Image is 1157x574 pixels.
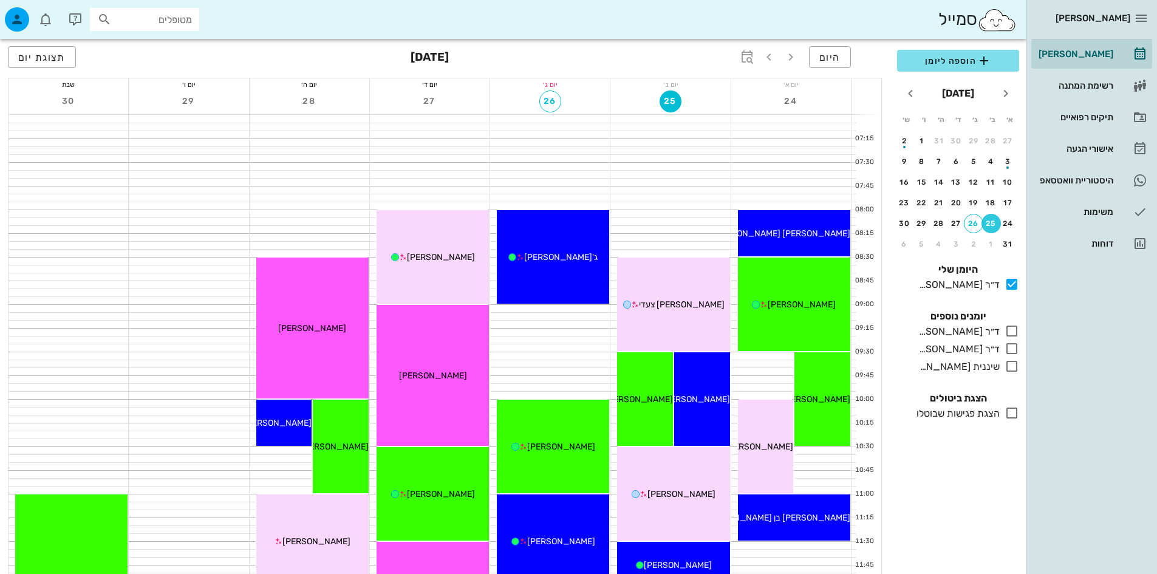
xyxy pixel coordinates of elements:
[895,173,914,192] button: 16
[852,157,876,168] div: 07:30
[998,157,1018,166] div: 3
[895,234,914,254] button: 6
[852,252,876,262] div: 08:30
[895,219,914,228] div: 30
[780,96,802,106] span: 24
[998,240,1018,248] div: 31
[298,91,320,112] button: 28
[1036,176,1113,185] div: היסטוריית וואטסאפ
[895,152,914,171] button: 9
[301,442,369,452] span: [PERSON_NAME]
[912,219,932,228] div: 29
[912,157,932,166] div: 8
[895,131,914,151] button: 2
[780,91,802,112] button: 24
[1031,39,1152,69] a: [PERSON_NAME]
[660,96,681,106] span: 25
[998,137,1018,145] div: 27
[964,137,983,145] div: 29
[644,560,712,570] span: [PERSON_NAME]
[1056,13,1130,24] span: [PERSON_NAME]
[912,240,932,248] div: 5
[852,394,876,405] div: 10:00
[947,199,966,207] div: 20
[540,96,561,106] span: 26
[250,78,369,91] div: יום ה׳
[660,91,681,112] button: 25
[1031,166,1152,195] a: היסטוריית וואטסאפ
[244,418,312,428] span: [PERSON_NAME]
[998,219,1018,228] div: 24
[662,394,730,405] span: [PERSON_NAME]
[947,152,966,171] button: 6
[998,152,1018,171] button: 3
[998,131,1018,151] button: 27
[419,96,441,106] span: 27
[1031,197,1152,227] a: משימות
[895,193,914,213] button: 23
[947,137,966,145] div: 30
[947,131,966,151] button: 30
[852,560,876,570] div: 11:45
[964,214,983,233] button: 26
[852,418,876,428] div: 10:15
[981,219,1001,228] div: 25
[912,131,932,151] button: 1
[964,234,983,254] button: 2
[964,219,983,228] div: 26
[995,83,1017,104] button: חודש שעבר
[981,234,1001,254] button: 1
[929,173,949,192] button: 14
[1036,49,1113,59] div: [PERSON_NAME]
[929,137,949,145] div: 31
[981,178,1001,186] div: 11
[964,193,983,213] button: 19
[998,193,1018,213] button: 17
[852,347,876,357] div: 09:30
[929,234,949,254] button: 4
[912,234,932,254] button: 5
[912,193,932,213] button: 22
[524,252,598,262] span: ג'[PERSON_NAME]
[968,109,983,130] th: ג׳
[897,262,1019,277] h4: היומן שלי
[977,8,1017,32] img: SmileCloud logo
[178,96,200,106] span: 29
[9,78,128,91] div: שבת
[852,228,876,239] div: 08:15
[852,299,876,310] div: 09:00
[852,513,876,523] div: 11:15
[907,53,1009,68] span: הוספה ליומן
[58,91,80,112] button: 30
[897,391,1019,406] h4: הצגת ביטולים
[895,199,914,207] div: 23
[981,137,1001,145] div: 28
[852,276,876,286] div: 08:45
[58,96,80,106] span: 30
[1036,144,1113,154] div: אישורי הגעה
[998,173,1018,192] button: 10
[1031,134,1152,163] a: אישורי הגעה
[912,173,932,192] button: 15
[981,199,1001,207] div: 18
[947,234,966,254] button: 3
[912,199,932,207] div: 22
[1031,229,1152,258] a: דוחות
[852,371,876,381] div: 09:45
[895,137,914,145] div: 2
[852,323,876,333] div: 09:15
[782,394,850,405] span: [PERSON_NAME]
[18,52,66,63] span: תצוגת יום
[605,394,673,405] span: [PERSON_NAME]
[964,131,983,151] button: 29
[610,78,730,91] div: יום ב׳
[8,46,76,68] button: תצוגת יום
[933,109,949,130] th: ה׳
[852,442,876,452] div: 10:30
[914,360,1000,374] div: שיננית [PERSON_NAME]
[929,157,949,166] div: 7
[897,309,1019,324] h4: יומנים נוספים
[178,91,200,112] button: 29
[947,157,966,166] div: 6
[938,7,1017,33] div: סמייל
